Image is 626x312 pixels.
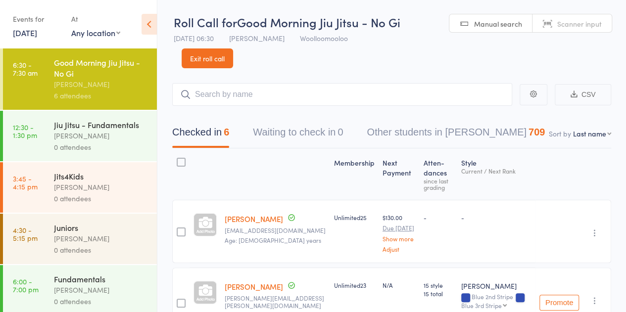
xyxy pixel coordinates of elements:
[54,273,148,284] div: Fundamentals
[300,33,348,43] span: Woolloomooloo
[229,33,285,43] span: [PERSON_NAME]
[557,19,602,29] span: Scanner input
[424,213,453,222] div: -
[573,129,606,138] div: Last name
[461,293,531,308] div: Blue 2nd Stripe
[383,213,416,252] div: $130.00
[3,214,157,264] a: 4:30 -5:15 pmJuniors[PERSON_NAME]0 attendees
[13,61,38,77] time: 6:30 - 7:30 am
[224,127,229,137] div: 6
[54,90,148,101] div: 6 attendees
[3,162,157,213] a: 3:45 -4:15 pmJits4Kids[PERSON_NAME]0 attendees
[3,48,157,110] a: 6:30 -7:30 amGood Morning Jiu Jitsu - No Gi[PERSON_NAME]6 attendees
[334,281,375,289] div: Unlimited23
[54,193,148,204] div: 0 attendees
[3,111,157,161] a: 12:30 -1:30 pmJiu Jitsu - Fundamentals[PERSON_NAME]0 attendees
[54,296,148,307] div: 0 attendees
[54,141,148,153] div: 0 attendees
[330,153,379,195] div: Membership
[54,79,148,90] div: [PERSON_NAME]
[13,27,37,38] a: [DATE]
[383,246,416,252] a: Adjust
[549,129,571,138] label: Sort by
[54,171,148,181] div: Jits4Kids
[13,123,37,139] time: 12:30 - 1:30 pm
[461,213,531,222] div: -
[54,284,148,296] div: [PERSON_NAME]
[474,19,522,29] span: Manual search
[172,83,512,106] input: Search by name
[174,33,214,43] span: [DATE] 06:30
[539,295,579,311] button: Promote
[383,224,416,231] small: Due [DATE]
[172,122,229,148] button: Checked in6
[461,281,531,291] div: [PERSON_NAME]
[424,281,453,289] span: 15 style
[71,11,120,27] div: At
[461,302,502,309] div: Blue 3rd Stripe
[379,153,420,195] div: Next Payment
[225,236,321,244] span: Age: [DEMOGRAPHIC_DATA] years
[237,14,400,30] span: Good Morning Jiu Jitsu - No Gi
[54,57,148,79] div: Good Morning Jiu Jitsu - No Gi
[13,277,39,293] time: 6:00 - 7:00 pm
[383,281,416,289] div: N/A
[337,127,343,137] div: 0
[225,227,326,234] small: Bruntondean@gmail.com
[174,14,237,30] span: Roll Call for
[54,181,148,193] div: [PERSON_NAME]
[54,119,148,130] div: Jiu Jitsu - Fundamentals
[54,130,148,141] div: [PERSON_NAME]
[420,153,457,195] div: Atten­dances
[54,244,148,256] div: 0 attendees
[555,84,611,105] button: CSV
[334,213,375,222] div: Unlimited25
[424,289,453,298] span: 15 total
[13,11,61,27] div: Events for
[529,127,545,137] div: 709
[367,122,545,148] button: Other students in [PERSON_NAME]709
[13,226,38,242] time: 4:30 - 5:15 pm
[457,153,535,195] div: Style
[225,214,283,224] a: [PERSON_NAME]
[225,281,283,292] a: [PERSON_NAME]
[424,178,453,190] div: since last grading
[54,233,148,244] div: [PERSON_NAME]
[54,222,148,233] div: Juniors
[383,235,416,242] a: Show more
[13,175,38,190] time: 3:45 - 4:15 pm
[182,48,233,68] a: Exit roll call
[253,122,343,148] button: Waiting to check in0
[71,27,120,38] div: Any location
[225,295,326,309] small: Ameya.hattangadi@gmail.com
[461,168,531,174] div: Current / Next Rank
